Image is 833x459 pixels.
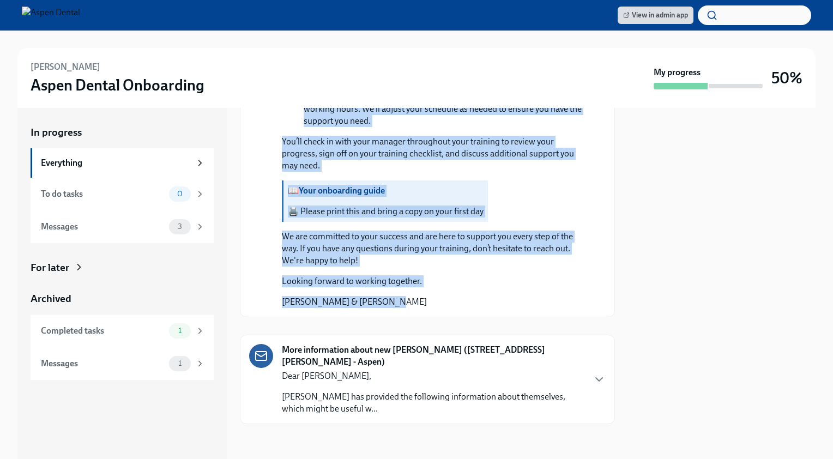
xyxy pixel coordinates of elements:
div: Messages [41,221,165,233]
a: Your onboarding guide [299,185,385,196]
div: For later [31,261,69,275]
a: To do tasks0 [31,178,214,210]
h3: Aspen Dental Onboarding [31,75,204,95]
span: 1 [172,359,188,367]
a: Completed tasks1 [31,315,214,347]
p: You’ll check in with your manager throughout your training to review your progress, sign off on y... [282,136,588,172]
div: Everything [41,157,191,169]
p: 🖨️ Please print this and bring a copy on your first day [288,206,484,218]
a: Everything [31,148,214,178]
div: Messages [41,358,165,370]
div: To do tasks [41,188,165,200]
p: [PERSON_NAME] & [PERSON_NAME] [282,296,427,308]
p: [PERSON_NAME] has provided the following information about themselves, which might be useful w... [282,391,584,415]
a: Messages3 [31,210,214,243]
a: View in admin app [618,7,693,24]
li: On average, the initial training takes about 2-3 weeks, completed during your working hours. We’l... [304,91,588,127]
a: Messages1 [31,347,214,380]
h3: 50% [771,68,802,88]
span: View in admin app [623,10,688,21]
span: 1 [172,327,188,335]
h6: [PERSON_NAME] [31,61,100,73]
p: Dear [PERSON_NAME], [282,370,584,382]
div: Completed tasks [41,325,165,337]
p: Looking forward to working together. [282,275,427,287]
a: Archived [31,292,214,306]
span: 0 [171,190,189,198]
p: 📖 [288,185,484,197]
a: For later [31,261,214,275]
span: 3 [171,222,189,231]
img: Aspen Dental [22,7,80,24]
strong: More information about new [PERSON_NAME] ([STREET_ADDRESS][PERSON_NAME] - Aspen) [282,344,584,368]
strong: My progress [654,67,701,78]
a: In progress [31,125,214,140]
p: We are committed to your success and are here to support you every step of the way. If you have a... [282,231,588,267]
